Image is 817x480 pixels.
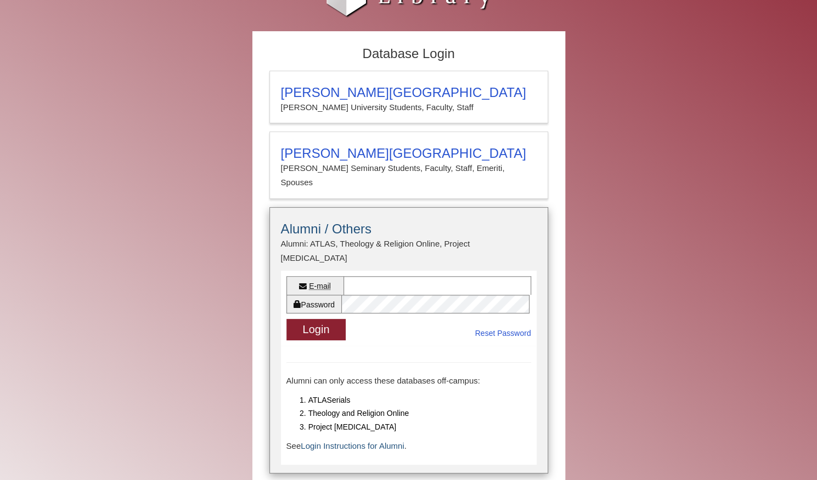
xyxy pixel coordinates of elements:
summary: Alumni / OthersAlumni: ATLAS, Theology & Religion Online, Project [MEDICAL_DATA] [281,221,537,266]
h3: [PERSON_NAME][GEOGRAPHIC_DATA] [281,85,537,100]
li: ATLASerials [308,393,531,407]
a: Reset Password [475,327,531,340]
p: [PERSON_NAME] University Students, Faculty, Staff [281,100,537,115]
li: Project [MEDICAL_DATA] [308,420,531,434]
li: Theology and Religion Online [308,407,531,420]
h3: [PERSON_NAME][GEOGRAPHIC_DATA] [281,146,537,161]
p: Alumni can only access these databases off-campus: [286,374,531,388]
p: See . [286,439,531,453]
abbr: E-mail or username [309,282,331,290]
button: Login [286,319,346,340]
p: Alumni: ATLAS, Theology & Religion Online, Project [MEDICAL_DATA] [281,237,537,266]
a: [PERSON_NAME][GEOGRAPHIC_DATA][PERSON_NAME] Seminary Students, Faculty, Staff, Emeriti, Spouses [269,132,548,199]
h3: Alumni / Others [281,221,537,237]
a: Login Instructions for Alumni [301,441,404,450]
a: [PERSON_NAME][GEOGRAPHIC_DATA][PERSON_NAME] University Students, Faculty, Staff [269,71,548,123]
p: [PERSON_NAME] Seminary Students, Faculty, Staff, Emeriti, Spouses [281,161,537,190]
h2: Database Login [264,43,554,65]
label: Password [286,295,341,313]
